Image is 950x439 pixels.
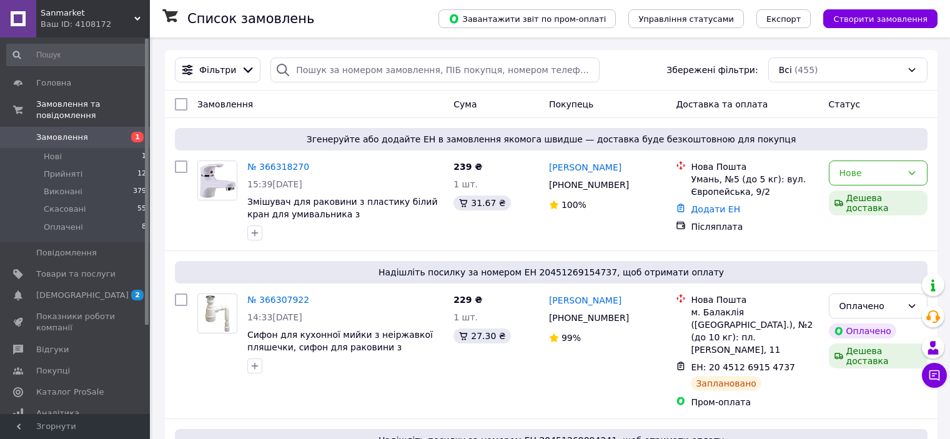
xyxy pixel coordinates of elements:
h1: Список замовлень [187,11,314,26]
button: Управління статусами [628,9,744,28]
span: Створити замовлення [833,14,928,24]
img: Фото товару [204,294,230,333]
div: Пром-оплата [691,396,818,408]
a: Сифон для кухонної мийки з неіржавкої пляшечки, сифон для раковини з неіржавкої сталі водослив [247,330,433,365]
span: Скасовані [44,204,86,215]
a: Фото товару [197,293,237,333]
span: Надішліть посилку за номером ЕН 20451269154737, щоб отримати оплату [180,266,923,279]
button: Завантажити звіт по пром-оплаті [438,9,616,28]
span: [DEMOGRAPHIC_DATA] [36,290,129,301]
span: Завантажити звіт по пром-оплаті [448,13,606,24]
span: 12 [137,169,146,180]
a: [PERSON_NAME] [549,161,621,174]
input: Пошук за номером замовлення, ПІБ покупця, номером телефону, Email, номером накладної [270,57,600,82]
span: Збережені фільтри: [666,64,758,76]
span: Управління статусами [638,14,734,24]
span: Прийняті [44,169,82,180]
div: Заплановано [691,376,761,391]
div: Ваш ID: 4108172 [41,19,150,30]
span: Нові [44,151,62,162]
img: Фото товару [198,162,237,199]
div: Дешева доставка [829,343,928,368]
div: Нова Пошта [691,160,818,173]
a: Додати ЕН [691,204,740,214]
span: 1 шт. [453,312,478,322]
span: Замовлення та повідомлення [36,99,150,121]
div: Умань, №5 (до 5 кг): вул. Європейська, 9/2 [691,173,818,198]
span: Покупці [36,365,70,377]
span: 379 [133,186,146,197]
button: Чат з покупцем [922,363,947,388]
a: № 366307922 [247,295,309,305]
span: Покупець [549,99,593,109]
span: Повідомлення [36,247,97,259]
span: Статус [829,99,861,109]
span: Згенеруйте або додайте ЕН в замовлення якомога швидше — доставка буде безкоштовною для покупця [180,133,923,146]
span: Виконані [44,186,82,197]
span: ЕН: 20 4512 6915 4737 [691,362,795,372]
span: Cума [453,99,477,109]
span: 1 шт. [453,179,478,189]
span: 99% [562,333,581,343]
span: 229 ₴ [453,295,482,305]
a: Створити замовлення [811,13,938,23]
span: Експорт [766,14,801,24]
span: 239 ₴ [453,162,482,172]
a: [PERSON_NAME] [549,294,621,307]
span: 1 [142,151,146,162]
div: Дешева доставка [829,190,928,215]
span: Sanmarket [41,7,134,19]
span: 1 [131,132,144,142]
div: м. Балаклія ([GEOGRAPHIC_DATA].), №2 (до 10 кг): пл. [PERSON_NAME], 11 [691,306,818,356]
span: 14:33[DATE] [247,312,302,322]
span: Головна [36,77,71,89]
div: 31.67 ₴ [453,195,510,210]
span: Замовлення [36,132,88,143]
div: Нова Пошта [691,293,818,306]
div: Оплачено [839,299,902,313]
div: Нове [839,166,902,180]
span: 55 [137,204,146,215]
span: Каталог ProSale [36,387,104,398]
span: (455) [794,65,818,75]
a: Змішувач для раковини з пластику білий кран для умивальника з термопластичного пластику white [247,197,438,232]
button: Експорт [756,9,811,28]
span: Доставка та оплата [676,99,768,109]
div: Післяплата [691,220,818,233]
input: Пошук [6,44,147,66]
span: Всі [779,64,792,76]
span: Замовлення [197,99,253,109]
span: Відгуки [36,344,69,355]
div: Оплачено [829,323,896,338]
div: 27.30 ₴ [453,328,510,343]
a: № 366318270 [247,162,309,172]
span: Фільтри [199,64,236,76]
span: Аналітика [36,408,79,419]
span: Показники роботи компанії [36,311,116,333]
span: 2 [131,290,144,300]
a: Фото товару [197,160,237,200]
span: 8 [142,222,146,233]
button: Створити замовлення [823,9,938,28]
span: Оплачені [44,222,83,233]
span: 15:39[DATE] [247,179,302,189]
div: [PHONE_NUMBER] [547,176,631,194]
span: 100% [562,200,586,210]
span: Товари та послуги [36,269,116,280]
div: [PHONE_NUMBER] [547,309,631,327]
